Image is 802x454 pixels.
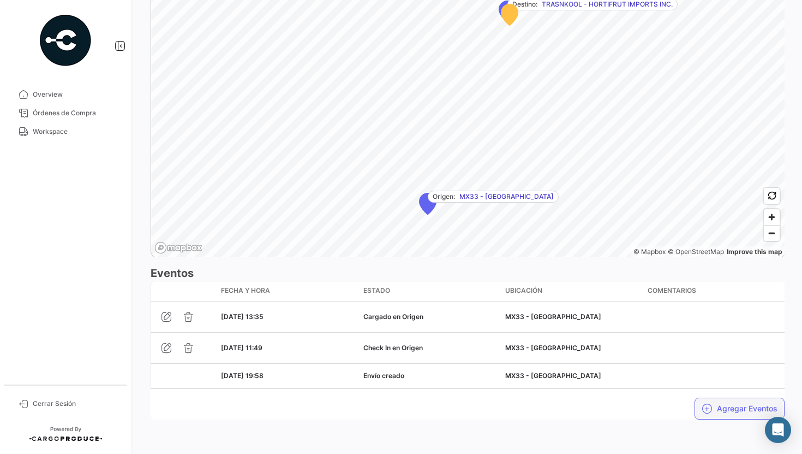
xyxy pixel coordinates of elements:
[9,122,122,141] a: Workspace
[33,90,118,99] span: Overview
[419,193,436,215] div: Map marker
[363,343,497,353] div: Check In en Origen
[221,286,270,296] span: Fecha y Hora
[764,225,780,241] button: Zoom out
[505,312,639,322] div: MX33 - [GEOGRAPHIC_DATA]
[433,192,455,202] span: Origen:
[501,281,643,301] datatable-header-cell: Ubicación
[33,399,118,409] span: Cerrar Sesión
[764,209,780,225] button: Zoom in
[695,398,785,420] button: Agregar Eventos
[9,85,122,104] a: Overview
[359,281,501,301] datatable-header-cell: Estado
[363,371,497,381] div: Envío creado
[217,281,359,301] datatable-header-cell: Fecha y Hora
[154,241,202,254] a: Mapbox logo
[505,343,639,353] div: MX33 - [GEOGRAPHIC_DATA]
[38,13,93,68] img: powered-by.png
[501,4,518,26] div: Map marker
[221,372,264,380] span: [DATE] 19:58
[221,344,262,352] span: [DATE] 11:49
[505,371,639,381] div: MX33 - [GEOGRAPHIC_DATA]
[668,247,724,256] a: OpenStreetMap
[221,313,264,321] span: [DATE] 13:35
[633,247,666,256] a: Mapbox
[727,247,782,256] a: Map feedback
[33,127,118,137] span: Workspace
[505,286,542,296] span: Ubicación
[643,281,786,301] datatable-header-cell: Comentarios
[648,286,696,296] span: Comentarios
[9,104,122,122] a: Órdenes de Compra
[765,417,791,443] div: Abrir Intercom Messenger
[33,108,118,118] span: Órdenes de Compra
[459,192,554,202] span: MX33 - [GEOGRAPHIC_DATA]
[499,1,516,22] div: Map marker
[151,266,785,281] h3: Eventos
[363,312,497,322] div: Cargado en Origen
[363,286,390,296] span: Estado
